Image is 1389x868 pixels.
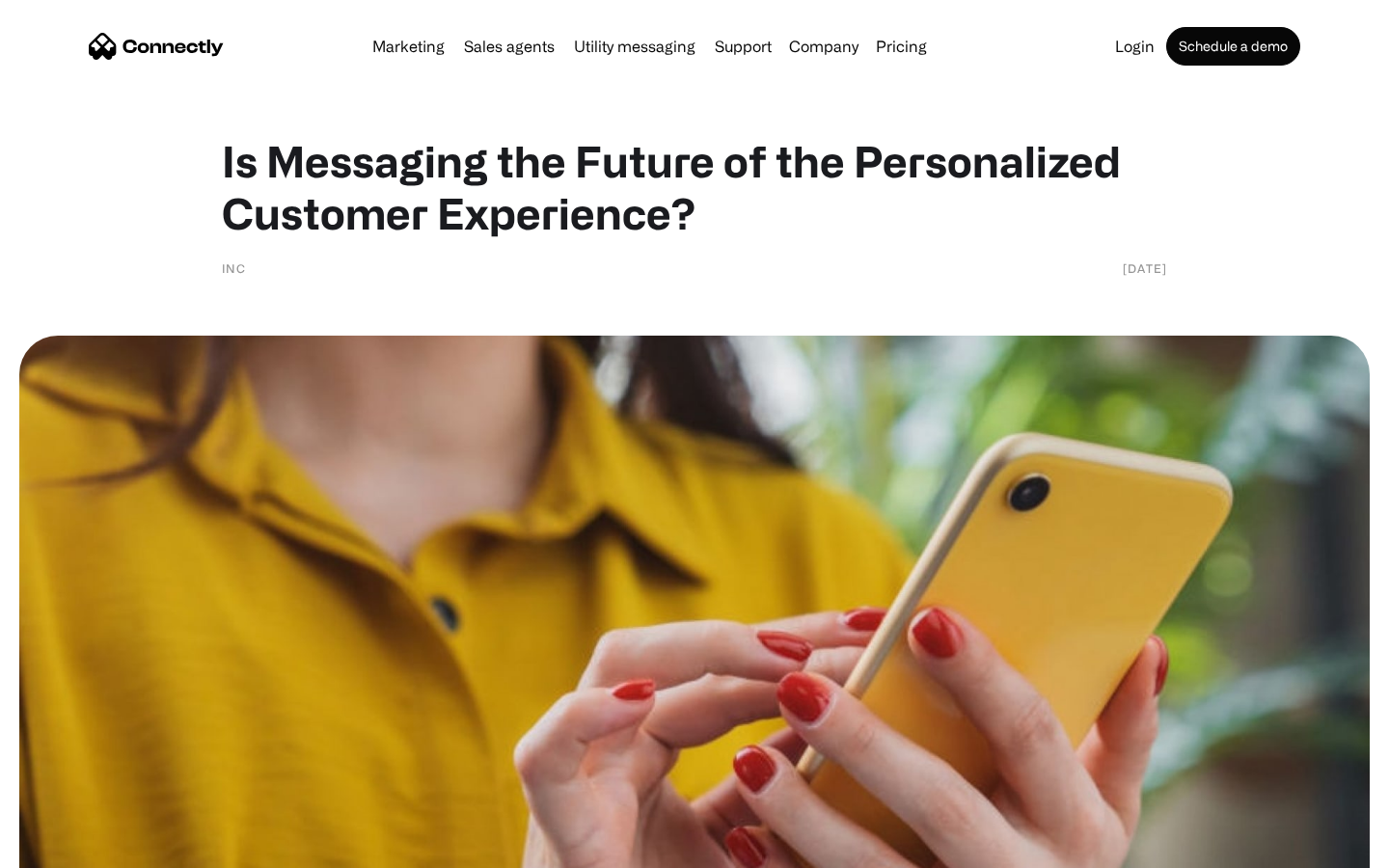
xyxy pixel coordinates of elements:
[868,39,935,54] a: Pricing
[789,33,858,60] div: Company
[365,39,452,54] a: Marketing
[19,834,116,861] aside: Language selected: English
[39,834,116,861] ul: Language list
[566,39,703,54] a: Utility messaging
[1107,39,1162,54] a: Login
[1166,27,1300,66] a: Schedule a demo
[707,39,779,54] a: Support
[1123,258,1167,278] div: [DATE]
[456,39,562,54] a: Sales agents
[222,258,246,278] div: Inc
[222,135,1167,239] h1: Is Messaging the Future of the Personalized Customer Experience?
